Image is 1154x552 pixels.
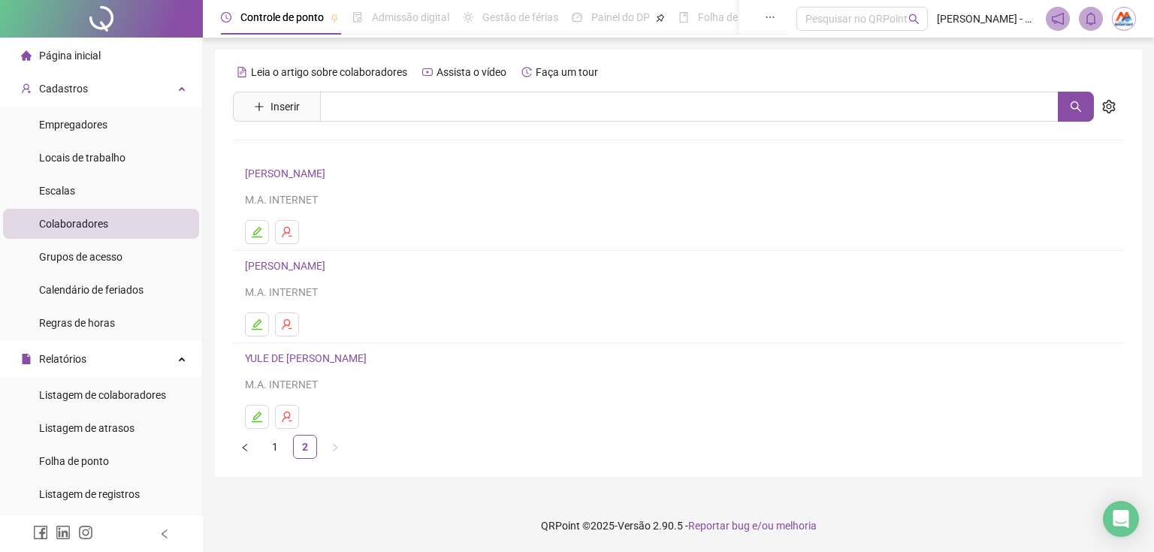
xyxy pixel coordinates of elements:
[591,11,650,23] span: Painel do DP
[233,435,257,459] li: Página anterior
[323,435,347,459] li: Próxima página
[203,499,1154,552] footer: QRPoint © 2025 - 2.90.5 -
[437,66,506,78] span: Assista o vídeo
[1070,101,1082,113] span: search
[264,436,286,458] a: 1
[39,119,107,131] span: Empregadores
[372,11,449,23] span: Admissão digital
[21,83,32,94] span: user-add
[281,411,293,423] span: user-delete
[39,251,122,263] span: Grupos de acesso
[618,520,651,532] span: Versão
[294,436,316,458] a: 2
[245,284,1112,300] div: M.A. INTERNET
[765,12,775,23] span: ellipsis
[678,12,689,23] span: book
[422,67,433,77] span: youtube
[572,12,582,23] span: dashboard
[221,12,231,23] span: clock-circle
[39,218,108,230] span: Colaboradores
[1102,100,1116,113] span: setting
[688,520,817,532] span: Reportar bug e/ou melhoria
[254,101,264,112] span: plus
[39,185,75,197] span: Escalas
[536,66,598,78] span: Faça um tour
[521,67,532,77] span: history
[240,11,324,23] span: Controle de ponto
[245,376,1112,393] div: M.A. INTERNET
[1113,8,1135,30] img: 89085
[330,14,339,23] span: pushpin
[21,50,32,61] span: home
[293,435,317,459] li: 2
[281,318,293,330] span: user-delete
[251,318,263,330] span: edit
[323,435,347,459] button: right
[463,12,473,23] span: sun
[245,260,330,272] a: [PERSON_NAME]
[39,317,115,329] span: Regras de horas
[245,192,1112,208] div: M.A. INTERNET
[78,525,93,540] span: instagram
[251,66,407,78] span: Leia o artigo sobre colaboradores
[159,529,170,539] span: left
[331,443,340,452] span: right
[39,455,109,467] span: Folha de ponto
[1051,12,1065,26] span: notification
[656,14,665,23] span: pushpin
[263,435,287,459] li: 1
[39,152,125,164] span: Locais de trabalho
[39,389,166,401] span: Listagem de colaboradores
[245,352,371,364] a: YULE DE [PERSON_NAME]
[21,354,32,364] span: file
[39,353,86,365] span: Relatórios
[39,284,143,296] span: Calendário de feriados
[237,67,247,77] span: file-text
[1103,501,1139,537] div: Open Intercom Messenger
[39,83,88,95] span: Cadastros
[908,14,920,25] span: search
[251,411,263,423] span: edit
[240,443,249,452] span: left
[698,11,794,23] span: Folha de pagamento
[245,167,330,179] a: [PERSON_NAME]
[233,435,257,459] button: left
[56,525,71,540] span: linkedin
[33,525,48,540] span: facebook
[39,488,140,500] span: Listagem de registros
[251,226,263,238] span: edit
[281,226,293,238] span: user-delete
[482,11,558,23] span: Gestão de férias
[1084,12,1098,26] span: bell
[270,98,300,115] span: Inserir
[937,11,1037,27] span: [PERSON_NAME] - M.A. INTERNET
[39,422,134,434] span: Listagem de atrasos
[242,95,312,119] button: Inserir
[39,50,101,62] span: Página inicial
[352,12,363,23] span: file-done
